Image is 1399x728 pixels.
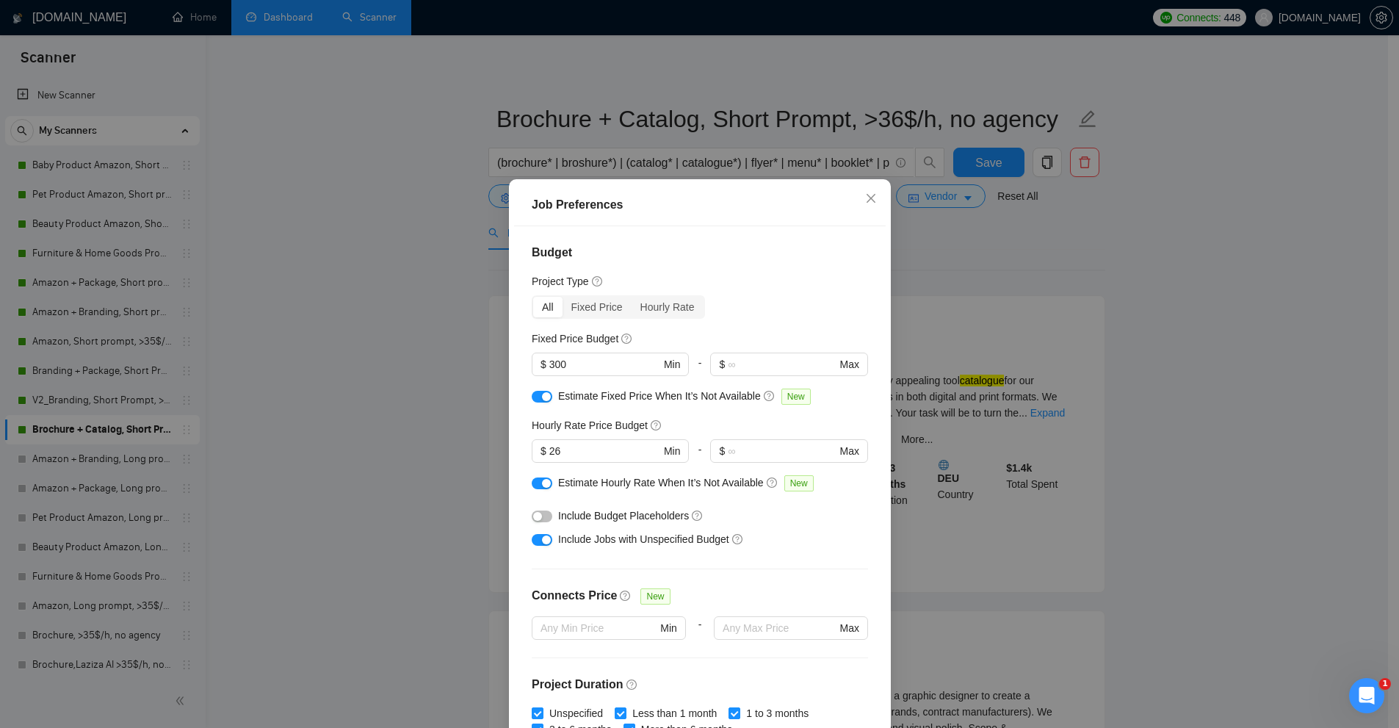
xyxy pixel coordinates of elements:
[784,475,813,491] span: New
[692,510,704,522] span: question-circle
[558,510,689,522] span: Include Budget Placeholders
[541,443,546,459] span: $
[626,705,723,721] span: Less than 1 month
[728,356,836,372] input: ∞
[740,705,814,721] span: 1 to 3 months
[851,179,891,219] button: Close
[621,333,633,345] span: question-circle
[532,273,589,289] h5: Project Type
[640,588,670,605] span: New
[663,356,680,372] span: Min
[689,439,710,475] div: -
[719,356,725,372] span: $
[766,477,778,489] span: question-circle
[533,297,563,317] div: All
[631,297,703,317] div: Hourly Rate
[549,356,660,372] input: 0
[532,417,648,433] h5: Hourly Rate Price Budget
[541,356,546,372] span: $
[839,443,858,459] span: Max
[562,297,631,317] div: Fixed Price
[685,616,713,657] div: -
[728,443,836,459] input: ∞
[591,275,603,287] span: question-circle
[532,244,868,262] h4: Budget
[543,705,609,721] span: Unspecified
[532,331,618,347] h5: Fixed Price Budget
[663,443,680,459] span: Min
[781,389,810,405] span: New
[532,196,868,214] div: Job Preferences
[650,419,662,431] span: question-circle
[626,679,637,691] span: question-circle
[620,590,632,602] span: question-circle
[558,533,729,545] span: Include Jobs with Unspecified Budget
[839,356,858,372] span: Max
[731,533,743,545] span: question-circle
[558,477,764,489] span: Estimate Hourly Rate When It’s Not Available
[865,192,877,204] span: close
[723,620,836,636] input: Any Max Price
[839,620,858,636] span: Max
[689,353,710,388] div: -
[558,390,761,402] span: Estimate Fixed Price When It’s Not Available
[719,443,725,459] span: $
[541,620,657,636] input: Any Min Price
[1349,678,1384,713] iframe: Intercom live chat
[532,676,868,693] h4: Project Duration
[532,587,617,605] h4: Connects Price
[549,443,660,459] input: 0
[660,620,677,636] span: Min
[763,390,775,402] span: question-circle
[1379,678,1391,690] span: 1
